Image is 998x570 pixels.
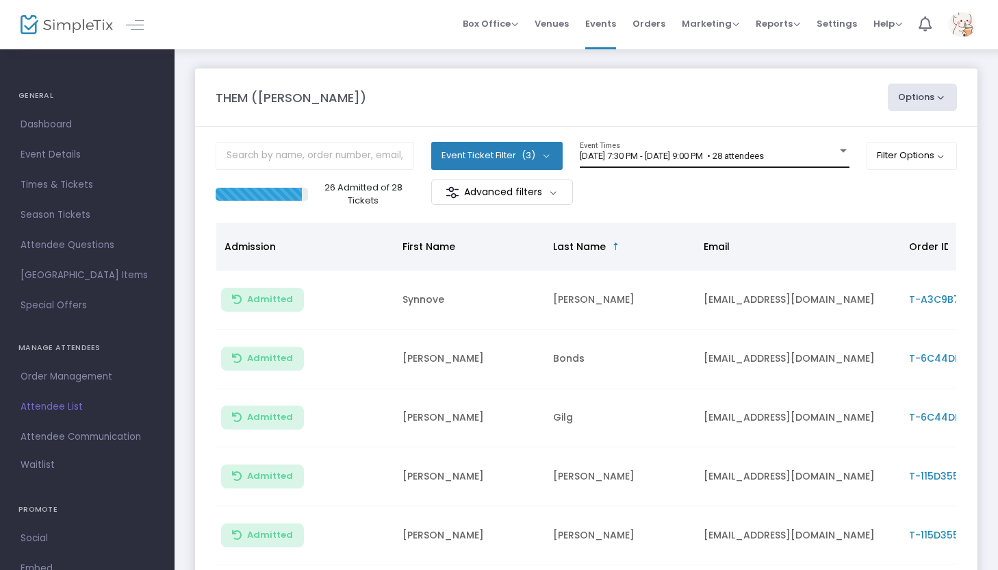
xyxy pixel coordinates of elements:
[221,288,304,312] button: Admitted
[873,17,902,30] span: Help
[446,186,459,199] img: filter
[580,151,764,161] span: [DATE] 7:30 PM - [DATE] 9:00 PM • 28 attendees
[535,6,569,41] span: Venues
[21,267,154,284] span: [GEOGRAPHIC_DATA] Items
[909,410,982,424] span: T-6C44DED6-1
[888,84,958,111] button: Options
[216,142,414,170] input: Search by name, order number, email, ip address
[545,388,695,447] td: Gilg
[909,528,977,542] span: T-115D3557-B
[695,447,901,506] td: [EMAIL_ADDRESS][DOMAIN_NAME]
[21,368,154,386] span: Order Management
[314,181,413,208] p: 26 Admitted of 28 Tickets
[394,330,545,388] td: [PERSON_NAME]
[18,496,156,523] h4: PROMOTE
[695,506,901,565] td: [EMAIL_ADDRESS][DOMAIN_NAME]
[21,116,154,134] span: Dashboard
[225,240,276,253] span: Admission
[909,469,977,483] span: T-115D3557-B
[221,464,304,488] button: Admitted
[247,530,293,541] span: Admitted
[545,330,695,388] td: Bonds
[682,17,739,30] span: Marketing
[695,388,901,447] td: [EMAIL_ADDRESS][DOMAIN_NAME]
[545,271,695,330] td: [PERSON_NAME]
[909,240,951,253] span: Order ID
[21,458,55,472] span: Waitlist
[21,176,154,194] span: Times & Tickets
[247,412,293,423] span: Admitted
[21,236,154,254] span: Attendee Questions
[21,530,154,547] span: Social
[431,179,573,205] m-button: Advanced filters
[21,297,154,314] span: Special Offers
[21,206,154,224] span: Season Tickets
[18,82,156,110] h4: GENERAL
[867,142,958,169] button: Filter Options
[247,353,293,364] span: Admitted
[545,506,695,565] td: [PERSON_NAME]
[585,6,616,41] span: Events
[216,88,366,107] m-panel-title: THEM ([PERSON_NAME])
[21,398,154,416] span: Attendee List
[247,471,293,482] span: Admitted
[21,428,154,446] span: Attendee Communication
[394,506,545,565] td: [PERSON_NAME]
[632,6,665,41] span: Orders
[553,240,606,253] span: Last Name
[463,17,518,30] span: Box Office
[431,142,563,169] button: Event Ticket Filter(3)
[817,6,857,41] span: Settings
[394,271,545,330] td: Synnove
[909,293,982,306] span: T-A3C9B72F-B
[18,334,156,362] h4: MANAGE ATTENDEES
[545,447,695,506] td: [PERSON_NAME]
[394,447,545,506] td: [PERSON_NAME]
[402,240,455,253] span: First Name
[394,388,545,447] td: [PERSON_NAME]
[695,271,901,330] td: [EMAIL_ADDRESS][DOMAIN_NAME]
[522,150,535,161] span: (3)
[909,351,982,365] span: T-6C44DED6-1
[221,347,304,371] button: Admitted
[611,241,622,252] span: Sortable
[221,523,304,547] button: Admitted
[221,406,304,430] button: Admitted
[756,17,800,30] span: Reports
[21,146,154,164] span: Event Details
[247,294,293,305] span: Admitted
[704,240,730,253] span: Email
[695,330,901,388] td: [EMAIL_ADDRESS][DOMAIN_NAME]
